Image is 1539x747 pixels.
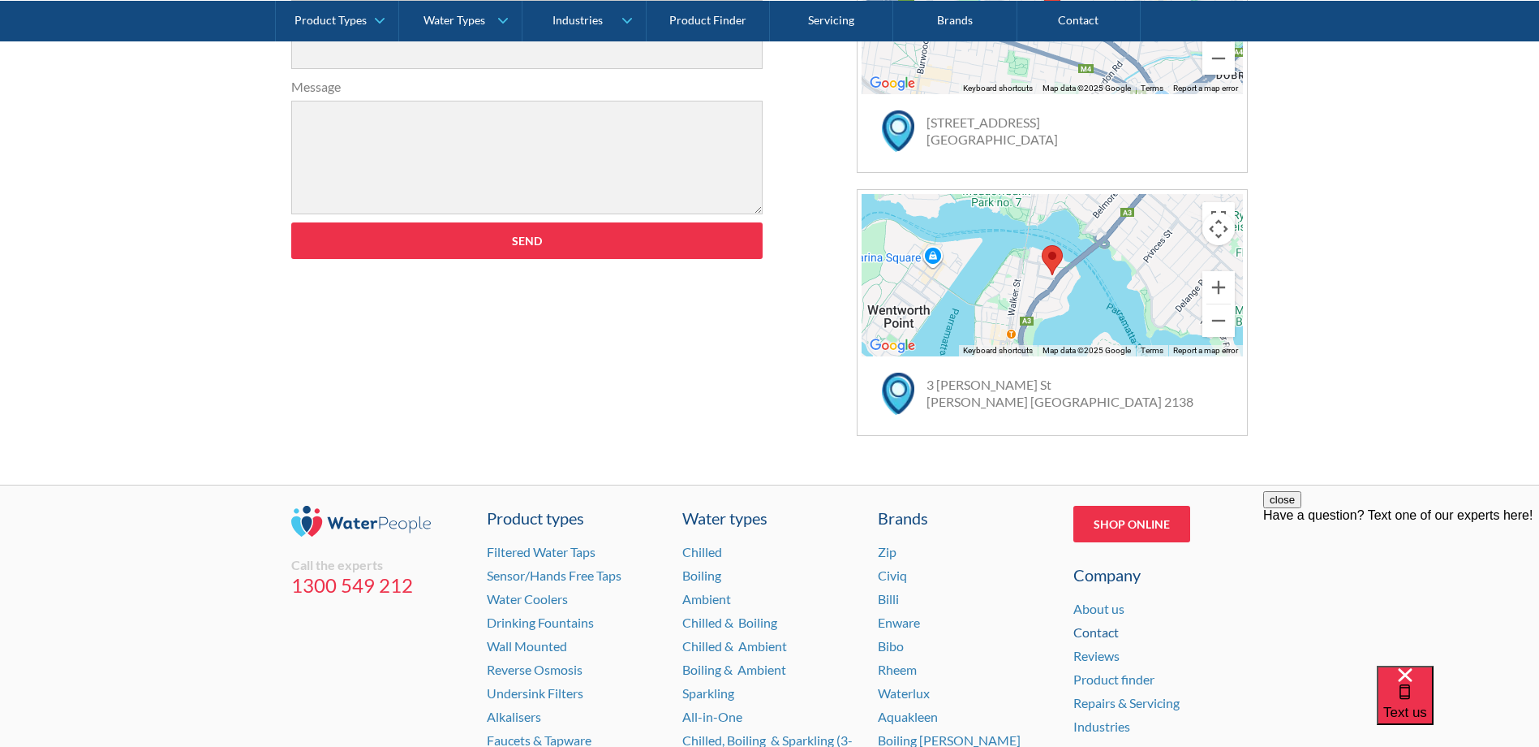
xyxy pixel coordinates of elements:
a: Sensor/Hands Free Taps [487,568,621,583]
a: Water types [682,506,858,530]
a: Shop Online [1073,506,1190,542]
a: Report a map error [1173,346,1238,355]
div: Brands [878,506,1053,530]
a: Alkalisers [487,709,541,724]
input: Send [291,222,763,259]
a: Chilled & Ambient [682,638,787,654]
div: Company [1073,563,1249,587]
iframe: podium webchat widget prompt [1263,491,1539,686]
a: Reviews [1073,648,1120,663]
a: 3 [PERSON_NAME] St[PERSON_NAME] [GEOGRAPHIC_DATA] 2138 [926,377,1193,409]
a: Terms [1141,346,1163,355]
div: Map pin [1042,245,1063,275]
a: Report a map error [1173,84,1238,93]
a: Undersink Filters [487,685,583,701]
a: All-in-One [682,709,742,724]
a: [STREET_ADDRESS][GEOGRAPHIC_DATA] [926,114,1058,147]
a: Waterlux [878,685,930,701]
a: Product types [487,506,662,530]
a: Drinking Fountains [487,615,594,630]
span: Map data ©2025 Google [1042,84,1131,93]
a: Boiling [682,568,721,583]
iframe: podium webchat widget bubble [1377,666,1539,747]
label: Message [291,77,763,97]
div: Call the experts [291,557,466,573]
a: 1300 549 212 [291,573,466,598]
a: Bibo [878,638,904,654]
button: Keyboard shortcuts [963,83,1033,94]
a: Reverse Osmosis [487,662,582,677]
button: Zoom out [1202,304,1235,337]
a: Industries [1073,719,1130,734]
a: Terms [1141,84,1163,93]
div: Water Types [423,13,485,27]
a: Water Coolers [487,591,568,607]
button: Map camera controls [1202,213,1235,245]
a: Aquakleen [878,709,938,724]
button: Zoom out [1202,42,1235,75]
a: Rheem [878,662,917,677]
a: Open this area in Google Maps (opens a new window) [866,335,919,356]
a: Filtered Water Taps [487,544,595,559]
a: Wall Mounted [487,638,567,654]
a: Sparkling [682,685,734,701]
div: Product Types [294,13,367,27]
img: Google [866,73,919,94]
a: Enware [878,615,920,630]
a: Billi [878,591,899,607]
a: Repairs & Servicing [1073,695,1180,710]
button: Toggle fullscreen view [1202,202,1235,235]
a: Chilled [682,544,722,559]
img: map marker icon [882,110,914,152]
div: Industries [552,13,603,27]
button: Keyboard shortcuts [963,345,1033,356]
button: Zoom in [1202,271,1235,304]
a: About us [1073,601,1124,616]
a: Boiling & Ambient [682,662,786,677]
a: Zip [878,544,896,559]
a: Open this area in Google Maps (opens a new window) [866,73,919,94]
img: Google [866,335,919,356]
a: Chilled & Boiling [682,615,777,630]
a: Civiq [878,568,907,583]
img: map marker icon [882,373,914,414]
a: Product finder [1073,671,1154,687]
a: Ambient [682,591,731,607]
span: Map data ©2025 Google [1042,346,1131,355]
a: Contact [1073,624,1119,640]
